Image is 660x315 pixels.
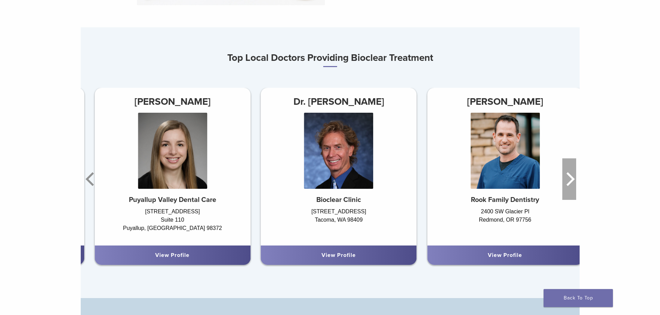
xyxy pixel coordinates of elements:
img: Dr. Scott Rooker [470,113,540,189]
div: [STREET_ADDRESS] Suite 110 Puyallup, [GEOGRAPHIC_DATA] 98372 [95,207,250,239]
div: [STREET_ADDRESS] Tacoma, WA 98409 [261,207,417,239]
a: View Profile [488,252,522,259]
div: 2400 SW Glacier Pl Redmond, OR 97756 [427,207,583,239]
img: Dr. David Clark [304,113,373,189]
img: Dr. Chelsea Momany [138,113,207,189]
strong: Puyallup Valley Dental Care [129,196,216,204]
h3: [PERSON_NAME] [427,93,583,110]
a: View Profile [155,252,190,259]
strong: Rook Family Dentistry [471,196,539,204]
h3: Dr. [PERSON_NAME] [261,93,417,110]
button: Next [562,158,576,200]
h3: [PERSON_NAME] [95,93,250,110]
strong: Bioclear Clinic [316,196,361,204]
a: View Profile [322,252,356,259]
button: Previous [84,158,98,200]
a: Back To Top [544,289,613,307]
h3: Top Local Doctors Providing Bioclear Treatment [81,49,580,67]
